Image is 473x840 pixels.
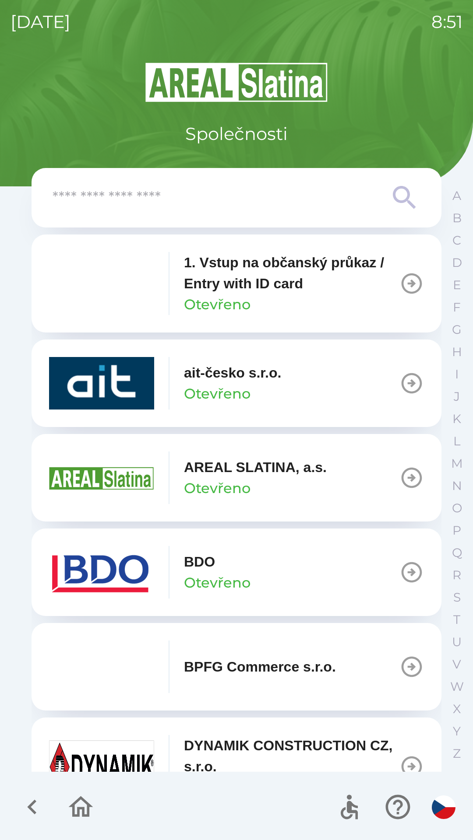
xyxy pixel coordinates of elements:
[11,9,71,35] p: [DATE]
[446,698,468,720] button: X
[452,545,462,560] p: Q
[452,478,462,493] p: N
[453,277,461,293] p: E
[452,634,462,650] p: U
[453,612,460,627] p: T
[452,411,461,427] p: K
[446,252,468,274] button: D
[452,344,462,360] p: H
[184,551,215,572] p: BDO
[446,519,468,542] button: P
[32,623,441,710] button: BPFG Commerce s.r.o.
[184,294,251,315] p: Otevřeno
[446,720,468,742] button: Y
[452,657,461,672] p: V
[446,609,468,631] button: T
[32,339,441,427] button: ait-česko s.r.o.Otevřeno
[446,542,468,564] button: Q
[452,233,461,248] p: C
[452,322,462,337] p: G
[184,457,327,478] p: AREAL SLATINA, a.s.
[450,679,464,694] p: W
[452,523,461,538] p: P
[452,255,462,270] p: D
[446,185,468,207] button: A
[184,252,399,294] p: 1. Vstup na občanský průkaz / Entry with ID card
[453,300,461,315] p: F
[32,717,441,815] button: DYNAMIK CONSTRUCTION CZ, s.r.o.Otevřeno
[446,296,468,318] button: F
[446,363,468,385] button: I
[32,234,441,332] button: 1. Vstup na občanský průkaz / Entry with ID cardOtevřeno
[32,61,441,103] img: Logo
[453,724,461,739] p: Y
[49,357,154,409] img: 40b5cfbb-27b1-4737-80dc-99d800fbabba.png
[184,383,251,404] p: Otevřeno
[446,274,468,296] button: E
[49,546,154,598] img: ae7449ef-04f1-48ed-85b5-e61960c78b50.png
[184,478,251,499] p: Otevřeno
[49,740,154,793] img: 9aa1c191-0426-4a03-845b-4981a011e109.jpeg
[446,497,468,519] button: O
[432,795,455,819] img: cs flag
[431,9,462,35] p: 8:51
[32,528,441,616] button: BDOOtevřeno
[453,701,461,717] p: X
[446,207,468,229] button: B
[452,188,461,203] p: A
[452,567,461,583] p: R
[451,456,463,471] p: M
[184,362,281,383] p: ait-česko s.r.o.
[49,640,154,693] img: f3b1b367-54a7-43c8-9d7e-84e812667233.png
[32,434,441,521] button: AREAL SLATINA, a.s.Otevřeno
[446,408,468,430] button: K
[446,318,468,341] button: G
[454,389,460,404] p: J
[446,452,468,475] button: M
[452,210,462,226] p: B
[452,500,462,516] p: O
[446,385,468,408] button: J
[184,656,336,677] p: BPFG Commerce s.r.o.
[185,121,288,147] p: Společnosti
[446,631,468,653] button: U
[446,742,468,765] button: Z
[446,341,468,363] button: H
[184,572,251,593] p: Otevřeno
[446,229,468,252] button: C
[455,367,459,382] p: I
[446,653,468,675] button: V
[184,735,399,777] p: DYNAMIK CONSTRUCTION CZ, s.r.o.
[49,257,154,310] img: 93ea42ec-2d1b-4d6e-8f8a-bdbb4610bcc3.png
[453,434,460,449] p: L
[446,430,468,452] button: L
[453,746,461,761] p: Z
[446,675,468,698] button: W
[453,590,461,605] p: S
[446,586,468,609] button: S
[49,451,154,504] img: aad3f322-fb90-43a2-be23-5ead3ef36ce5.png
[446,564,468,586] button: R
[446,475,468,497] button: N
